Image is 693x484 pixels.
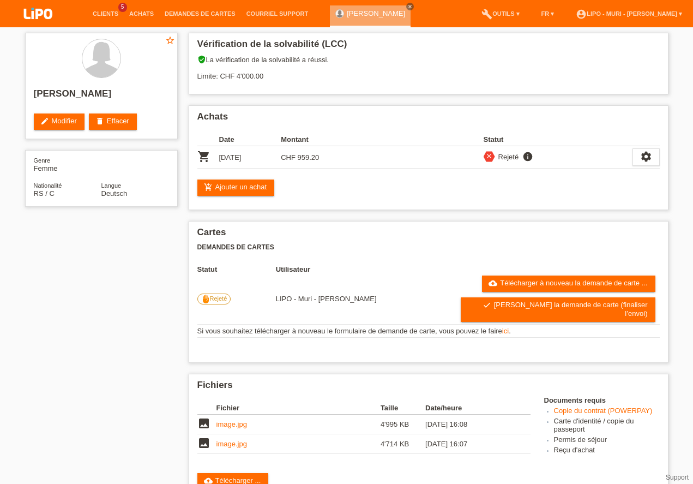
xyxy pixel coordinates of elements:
th: Statut [197,265,276,273]
a: cloud_uploadTélécharger à nouveau la demande de carte ... [482,276,655,292]
h4: Documents requis [544,396,660,404]
a: buildOutils ▾ [476,10,525,17]
a: Demandes de cartes [159,10,241,17]
span: Serbie / C / 06.02.2017 [34,189,55,198]
li: Permis de séjour [554,435,660,446]
td: 4'714 KB [381,434,425,454]
h2: Cartes [197,227,660,243]
span: 5 [118,3,127,12]
i: edit [40,117,49,126]
a: add_shopping_cartAjouter un achat [197,180,275,196]
td: CHF 959.20 [281,146,343,169]
td: 4'995 KB [381,415,425,434]
a: image.jpg [216,420,247,428]
span: Nationalité [34,182,62,189]
th: Date [219,133,281,146]
a: star_border [165,35,175,47]
a: close [406,3,414,10]
td: [DATE] 16:07 [425,434,515,454]
div: La vérification de la solvabilité a réussi. Limite: CHF 4'000.00 [197,55,660,88]
h3: Demandes de cartes [197,243,660,252]
i: verified_user [197,55,206,64]
span: Rejeté [210,295,227,301]
i: account_circle [576,9,587,20]
th: Montant [281,133,343,146]
th: Fichier [216,402,381,415]
a: Courriel Support [241,10,314,17]
span: Deutsch [101,189,128,198]
h2: Fichiers [197,380,660,396]
td: Si vous souhaitez télécharger à nouveau le formulaire de demande de carte, vous pouvez le faire . [197,325,660,338]
a: deleteEffacer [89,113,137,130]
a: account_circleLIPO - Muri - [PERSON_NAME] ▾ [570,10,688,17]
span: Genre [34,157,51,164]
li: Reçu d'achat [554,446,660,456]
a: [PERSON_NAME] [347,9,405,17]
a: FR ▾ [536,10,560,17]
td: [DATE] 16:08 [425,415,515,434]
h2: Achats [197,111,660,128]
i: build [481,9,492,20]
li: Carte d'identité / copie du passeport [554,417,660,435]
i: cloud_upload [489,279,497,288]
th: Taille [381,402,425,415]
div: Rejeté [495,151,519,163]
span: Langue [101,182,122,189]
i: star_border [165,35,175,45]
i: image [197,437,210,450]
td: [DATE] [219,146,281,169]
i: image [197,417,210,430]
h2: [PERSON_NAME] [34,88,169,105]
a: Support [666,474,689,481]
a: ici [502,327,509,335]
i: check [483,301,491,309]
a: editModifier [34,113,85,130]
th: Utilisateur [276,265,461,273]
i: add_shopping_cart [204,183,213,192]
i: front_hand [201,295,210,303]
i: close [485,152,493,160]
a: image.jpg [216,440,247,448]
i: POSP00028347 [197,150,210,163]
th: Date/heure [425,402,515,415]
a: Copie du contrat (POWERPAY) [554,407,653,415]
i: delete [95,117,104,126]
a: Clients [87,10,124,17]
a: LIPO pay [11,22,65,31]
i: settings [640,151,652,163]
th: Statut [484,133,632,146]
a: check[PERSON_NAME] la demande de carte (finaliser l’envoi) [461,297,655,322]
h2: Vérification de la solvabilité (LCC) [197,39,660,55]
a: Achats [124,10,159,17]
div: Femme [34,156,101,172]
span: 04.10.2025 [276,295,377,303]
i: info [521,151,534,162]
i: close [407,4,413,9]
